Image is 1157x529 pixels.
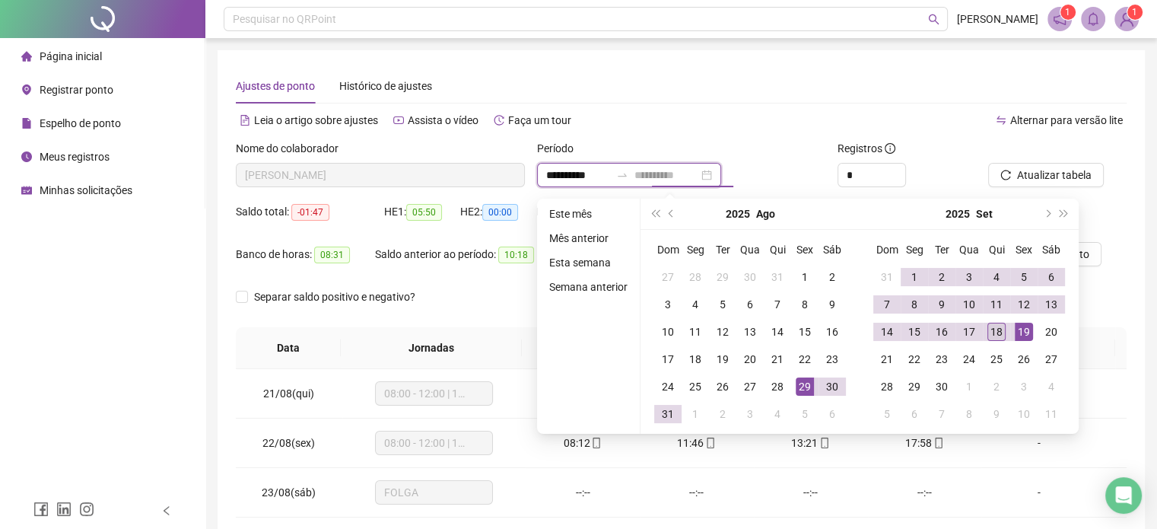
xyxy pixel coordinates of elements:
div: --:-- [652,484,742,501]
span: facebook [33,502,49,517]
span: 08:00 - 12:00 | 13:30 - 18:00 [384,432,484,454]
div: 3 [741,405,759,423]
div: 5 [714,295,732,314]
span: file-text [240,115,250,126]
div: 24 [659,378,677,396]
td: 2025-09-11 [983,291,1010,318]
div: --:-- [880,484,970,501]
td: 2025-07-29 [709,263,736,291]
th: Data [236,327,341,369]
span: 1 [1065,7,1070,18]
div: 30 [741,268,759,286]
td: 2025-09-02 [709,400,736,428]
button: month panel [976,199,993,229]
td: 2025-08-10 [654,318,682,346]
div: 8 [960,405,978,423]
span: 05:50 [406,204,442,221]
span: to [616,169,628,181]
td: 2025-09-16 [928,318,955,346]
td: 2025-09-26 [1010,346,1038,373]
span: Atualizar tabela [1017,167,1092,183]
div: 31 [878,268,896,286]
div: 28 [768,378,787,396]
div: 10 [659,323,677,341]
td: 2025-08-06 [736,291,764,318]
div: 12 [714,323,732,341]
div: Saldo anterior ao período: [375,246,551,263]
div: 08:12 [538,435,628,451]
td: 2025-08-30 [818,373,846,400]
div: 12 [1015,295,1033,314]
div: - [993,435,1083,451]
span: 08:00 - 12:00 | 13:30 - 18:00 [384,382,484,405]
td: 2025-09-15 [901,318,928,346]
div: - [993,484,1083,501]
td: 2025-08-26 [709,373,736,400]
div: 2 [933,268,951,286]
th: Sex [1010,236,1038,263]
td: 2025-08-23 [818,346,846,373]
div: 30 [823,378,841,396]
th: Dom [654,236,682,263]
span: Registrar ponto [40,84,113,96]
div: 14 [768,323,787,341]
span: mobile [818,438,830,448]
span: Registros [838,140,895,157]
div: 9 [933,295,951,314]
span: Espelho de ponto [40,117,121,129]
div: --:-- [766,484,856,501]
span: Minhas solicitações [40,184,132,196]
span: schedule [21,185,32,196]
div: 28 [686,268,704,286]
td: 2025-09-23 [928,346,955,373]
div: 18 [686,350,704,368]
div: 17 [960,323,978,341]
span: VITOR GABRIEL FIGUEREDO MACEDO [245,164,516,186]
th: Sex [791,236,818,263]
label: Nome do colaborador [236,140,348,157]
td: 2025-08-21 [764,346,791,373]
span: Meus registros [40,151,110,163]
div: 27 [1042,350,1060,368]
div: 20 [741,350,759,368]
td: 2025-09-04 [983,263,1010,291]
td: 2025-08-17 [654,346,682,373]
td: 2025-09-08 [901,291,928,318]
div: 3 [659,295,677,314]
td: 2025-09-10 [955,291,983,318]
span: Faça um tour [508,114,571,126]
span: youtube [393,115,404,126]
div: 23 [933,350,951,368]
td: 2025-09-02 [928,263,955,291]
td: 2025-09-24 [955,346,983,373]
span: Ajustes de ponto [236,80,315,92]
div: 29 [796,378,814,396]
td: 2025-10-06 [901,400,928,428]
td: 2025-07-31 [764,263,791,291]
td: 2025-08-31 [654,400,682,428]
div: 7 [933,405,951,423]
td: 2025-09-06 [818,400,846,428]
div: 4 [987,268,1006,286]
div: 15 [796,323,814,341]
div: 17 [659,350,677,368]
div: 7 [878,295,896,314]
div: 6 [905,405,923,423]
td: 2025-08-01 [791,263,818,291]
td: 2025-09-19 [1010,318,1038,346]
td: 2025-08-28 [764,373,791,400]
div: 11 [1042,405,1060,423]
div: HE 2: [460,203,536,221]
th: Seg [901,236,928,263]
td: 2025-08-11 [682,318,709,346]
div: 11 [686,323,704,341]
div: 4 [768,405,787,423]
button: year panel [726,199,750,229]
div: 29 [905,378,923,396]
span: linkedin [56,502,72,517]
th: Seg [682,236,709,263]
span: environment [21,84,32,95]
div: 21 [768,350,787,368]
span: bell [1086,12,1100,26]
td: 2025-08-02 [818,263,846,291]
